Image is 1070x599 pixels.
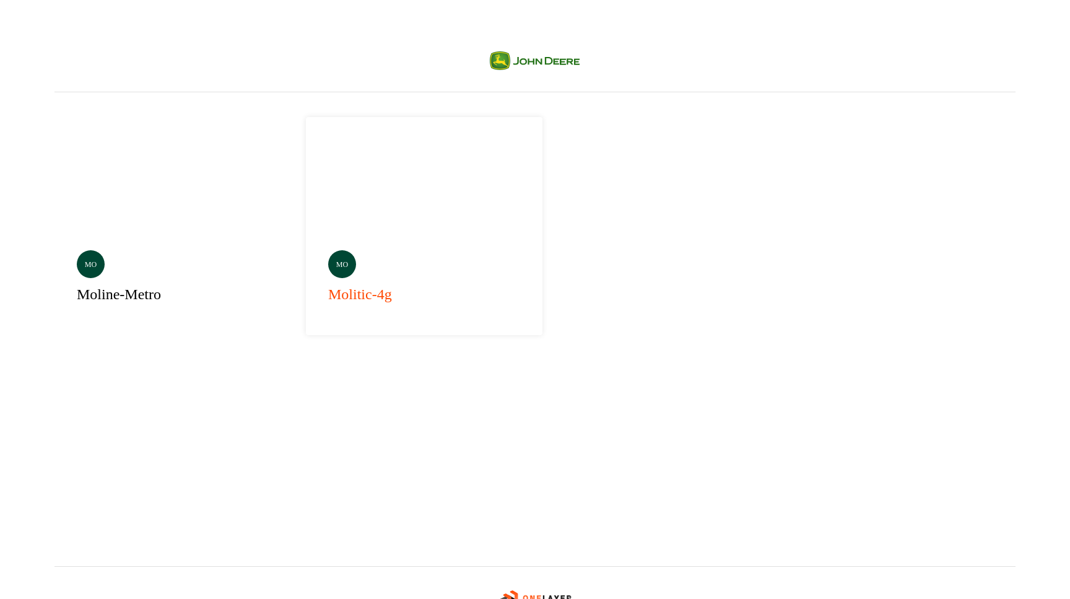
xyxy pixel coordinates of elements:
a: Selectedmomolitic-4g [306,117,542,335]
p: mo [85,259,97,270]
h3: molitic-4g [328,283,392,305]
h3: moline-metro [77,283,161,305]
p: Selected [482,135,509,147]
a: momoline-metro [54,117,291,335]
p: mo [336,259,348,270]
